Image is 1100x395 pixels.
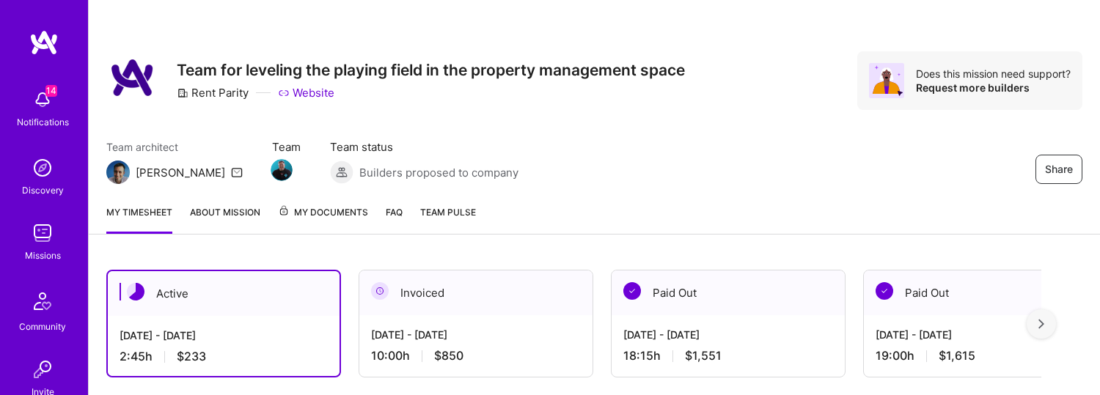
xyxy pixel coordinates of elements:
img: Invoiced [371,282,389,300]
div: 10:00 h [371,348,581,363]
i: icon Mail [231,166,243,178]
a: Website [278,85,334,100]
span: $1,551 [685,348,722,363]
i: icon CompanyGray [177,87,188,99]
div: Active [108,271,340,316]
div: Community [19,319,66,334]
span: 14 [45,85,57,97]
img: Team Member Avatar [271,159,293,181]
div: Does this mission need support? [916,67,1071,81]
a: FAQ [386,204,403,234]
img: Invite [28,355,57,384]
img: Team Architect [106,160,130,184]
div: [DATE] - [DATE] [120,328,328,343]
div: 19:00 h [876,348,1085,363]
img: discovery [28,153,57,182]
img: Builders proposed to company [330,160,353,184]
img: logo [29,29,59,56]
button: Share [1035,155,1082,184]
img: Community [25,284,60,319]
div: Discovery [22,182,64,198]
span: Team Pulse [420,207,476,218]
div: Paid Out [864,270,1097,315]
div: Invoiced [359,270,593,315]
div: 18:15 h [623,348,833,363]
img: Company Logo [106,51,159,104]
img: Paid Out [876,282,893,300]
a: About Mission [190,204,260,234]
div: [DATE] - [DATE] [623,327,833,342]
a: My timesheet [106,204,172,234]
div: Missions [25,248,61,263]
img: Active [127,283,144,300]
span: $850 [434,348,463,363]
img: right [1038,319,1044,329]
span: Builders proposed to company [359,165,518,180]
div: [DATE] - [DATE] [876,327,1085,342]
img: teamwork [28,218,57,248]
span: Share [1045,162,1073,177]
span: Team status [330,139,518,155]
img: Avatar [869,63,904,98]
a: Team Member Avatar [272,158,291,182]
div: Paid Out [612,270,845,315]
div: Request more builders [916,81,1071,95]
div: [DATE] - [DATE] [371,327,581,342]
span: $1,615 [939,348,975,363]
img: bell [28,85,57,114]
span: Team [272,139,301,155]
div: [PERSON_NAME] [136,165,225,180]
div: 2:45 h [120,349,328,364]
a: My Documents [278,204,368,234]
span: $233 [177,349,206,364]
img: Paid Out [623,282,641,300]
h3: Team for leveling the playing field in the property management space [177,61,685,79]
div: Rent Parity [177,85,249,100]
a: Team Pulse [420,204,476,234]
span: My Documents [278,204,368,221]
div: Notifications [17,114,69,130]
span: Team architect [106,139,243,155]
